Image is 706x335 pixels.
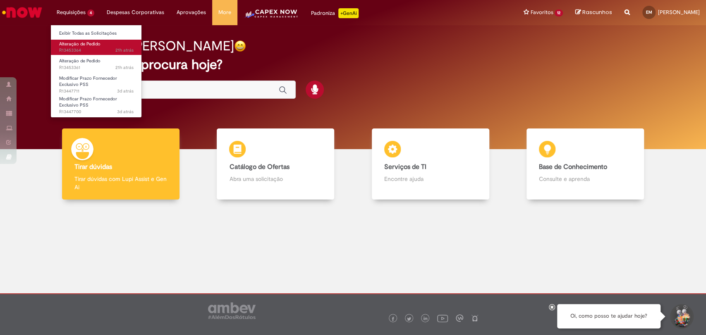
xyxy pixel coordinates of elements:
[229,163,289,171] b: Catálogo de Ofertas
[51,40,142,55] a: Aberto R13453364 : Alteração de Pedido
[1,4,43,21] img: ServiceNow
[508,128,663,200] a: Base de Conhecimento Consulte e aprenda
[658,9,700,16] span: [PERSON_NAME]
[539,163,607,171] b: Base de Conhecimento
[555,10,563,17] span: 12
[59,75,117,88] span: Modificar Prazo Fornecedor Exclusivo PSS
[51,29,142,38] a: Exibir Todas as Solicitações
[437,313,448,323] img: logo_footer_youtube.png
[456,314,463,322] img: logo_footer_workplace.png
[575,9,612,17] a: Rascunhos
[208,302,256,319] img: logo_footer_ambev_rotulo_gray.png
[117,109,134,115] span: 3d atrás
[51,95,142,112] a: Aberto R13447700 : Modificar Prazo Fornecedor Exclusivo PSS
[338,8,359,18] p: +GenAi
[115,47,134,53] time: 27/08/2025 15:57:13
[539,175,632,183] p: Consulte e aprenda
[59,64,134,71] span: R13453361
[177,8,206,17] span: Aprovações
[557,304,661,328] div: Oi, como posso te ajudar hoje?
[87,10,94,17] span: 4
[59,88,134,95] span: R13447711
[384,163,426,171] b: Serviços de TI
[407,317,411,321] img: logo_footer_twitter.png
[67,39,234,53] h2: Boa tarde, [PERSON_NAME]
[198,128,353,200] a: Catálogo de Ofertas Abra uma solicitação
[50,25,142,118] ul: Requisições
[74,175,167,191] p: Tirar dúvidas com Lupi Assist e Gen Ai
[51,74,142,92] a: Aberto R13447711 : Modificar Prazo Fornecedor Exclusivo PSS
[424,316,428,321] img: logo_footer_linkedin.png
[115,64,134,71] time: 27/08/2025 15:56:22
[353,128,508,200] a: Serviços de TI Encontre ajuda
[244,8,299,25] img: CapexLogo5.png
[67,57,639,72] h2: O que você procura hoje?
[384,175,477,183] p: Encontre ajuda
[59,109,134,115] span: R13447700
[117,88,134,94] span: 3d atrás
[229,175,322,183] p: Abra uma solicitação
[117,109,134,115] time: 26/08/2025 11:11:28
[669,304,694,329] button: Iniciar Conversa de Suporte
[59,58,101,64] span: Alteração de Pedido
[59,41,101,47] span: Alteração de Pedido
[115,64,134,71] span: 21h atrás
[234,40,246,52] img: happy-face.png
[43,128,198,200] a: Tirar dúvidas Tirar dúvidas com Lupi Assist e Gen Ai
[59,96,117,109] span: Modificar Prazo Fornecedor Exclusivo PSS
[530,8,553,17] span: Favoritos
[115,47,134,53] span: 21h atrás
[218,8,231,17] span: More
[59,47,134,54] span: R13453364
[646,10,652,15] span: EM
[117,88,134,94] time: 26/08/2025 11:12:39
[471,314,479,322] img: logo_footer_naosei.png
[51,57,142,72] a: Aberto R13453361 : Alteração de Pedido
[74,163,112,171] b: Tirar dúvidas
[582,8,612,16] span: Rascunhos
[311,8,359,18] div: Padroniza
[107,8,164,17] span: Despesas Corporativas
[57,8,86,17] span: Requisições
[391,317,395,321] img: logo_footer_facebook.png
